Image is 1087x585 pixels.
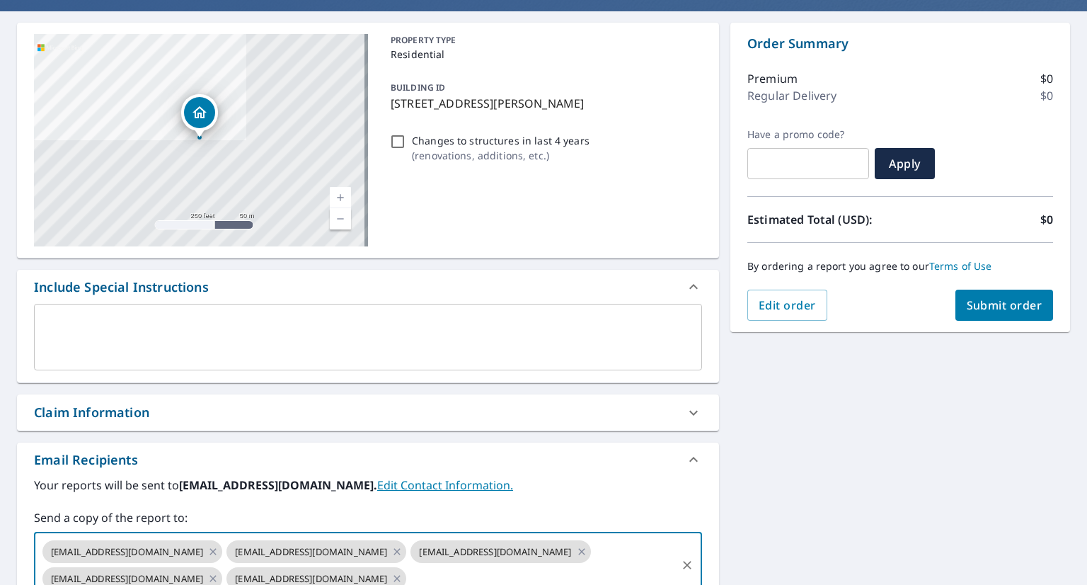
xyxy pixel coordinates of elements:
[1040,211,1053,228] p: $0
[412,148,589,163] p: ( renovations, additions, etc. )
[747,70,798,87] p: Premium
[181,94,218,138] div: Dropped pin, building 1, Residential property, 5487 Ross Ct New Market, MD 21774
[410,540,590,563] div: [EMAIL_ADDRESS][DOMAIN_NAME]
[42,545,212,559] span: [EMAIL_ADDRESS][DOMAIN_NAME]
[330,187,351,208] a: Current Level 17, Zoom In
[34,477,702,494] label: Your reports will be sent to
[967,297,1042,313] span: Submit order
[955,290,1054,321] button: Submit order
[410,545,580,559] span: [EMAIL_ADDRESS][DOMAIN_NAME]
[1040,87,1053,104] p: $0
[179,477,377,493] b: [EMAIL_ADDRESS][DOMAIN_NAME].
[391,47,696,62] p: Residential
[34,509,702,526] label: Send a copy of the report to:
[34,403,149,422] div: Claim Information
[17,270,719,304] div: Include Special Instructions
[677,555,697,575] button: Clear
[747,128,869,141] label: Have a promo code?
[226,540,406,563] div: [EMAIL_ADDRESS][DOMAIN_NAME]
[747,211,900,228] p: Estimated Total (USD):
[377,477,513,493] a: EditContactInfo
[929,259,992,273] a: Terms of Use
[226,545,396,559] span: [EMAIL_ADDRESS][DOMAIN_NAME]
[34,278,209,297] div: Include Special Instructions
[17,443,719,477] div: Email Recipients
[747,260,1053,273] p: By ordering a report you agree to our
[391,95,696,112] p: [STREET_ADDRESS][PERSON_NAME]
[330,208,351,229] a: Current Level 17, Zoom Out
[886,156,924,171] span: Apply
[42,540,222,563] div: [EMAIL_ADDRESS][DOMAIN_NAME]
[391,34,696,47] p: PROPERTY TYPE
[747,87,836,104] p: Regular Delivery
[747,290,827,321] button: Edit order
[412,133,589,148] p: Changes to structures in last 4 years
[34,450,138,470] div: Email Recipients
[747,34,1053,53] p: Order Summary
[759,297,816,313] span: Edit order
[1040,70,1053,87] p: $0
[391,81,445,93] p: BUILDING ID
[875,148,935,179] button: Apply
[17,394,719,431] div: Claim Information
